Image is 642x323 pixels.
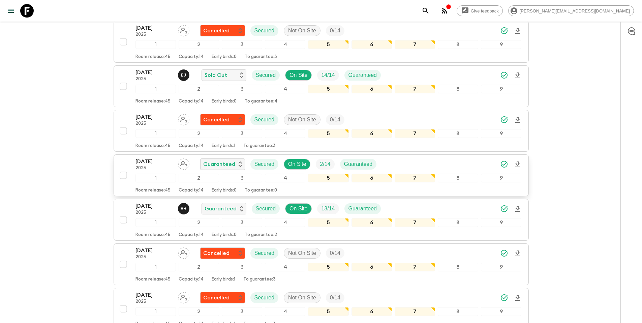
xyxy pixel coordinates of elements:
[203,249,230,257] p: Cancelled
[135,85,176,93] div: 1
[395,307,435,316] div: 7
[265,218,305,227] div: 4
[516,8,634,13] span: [PERSON_NAME][EMAIL_ADDRESS][DOMAIN_NAME]
[178,116,189,121] span: Assign pack leader
[135,77,173,82] p: 2025
[212,54,237,60] p: Early birds: 0
[179,54,204,60] p: Capacity: 14
[344,160,373,168] p: Guaranteed
[265,85,305,93] div: 4
[351,85,392,93] div: 6
[135,113,173,121] p: [DATE]
[181,72,186,78] p: E J
[288,294,316,302] p: Not On Site
[178,160,189,166] span: Assign pack leader
[438,129,478,138] div: 8
[514,205,522,213] svg: Download Onboarding
[330,294,340,302] p: 0 / 14
[308,85,348,93] div: 5
[256,71,276,79] p: Secured
[481,40,521,49] div: 9
[135,255,173,260] p: 2025
[135,121,173,126] p: 2025
[135,24,173,32] p: [DATE]
[178,71,191,77] span: Erhard Jr Vande Wyngaert de la Torre
[135,129,176,138] div: 1
[457,5,503,16] a: Give feedback
[203,27,230,35] p: Cancelled
[500,27,508,35] svg: Synced Successfully
[288,160,306,168] p: On Site
[284,114,320,125] div: Not On Site
[135,232,171,238] p: Room release: 45
[254,249,275,257] p: Secured
[481,85,521,93] div: 9
[178,69,191,81] button: EJ
[500,294,508,302] svg: Synced Successfully
[419,4,432,18] button: search adventures
[135,277,171,282] p: Room release: 45
[395,40,435,49] div: 7
[265,129,305,138] div: 4
[256,205,276,213] p: Secured
[500,71,508,79] svg: Synced Successfully
[326,25,344,36] div: Trip Fill
[179,307,219,316] div: 2
[481,174,521,182] div: 9
[135,307,176,316] div: 1
[222,307,262,316] div: 3
[135,188,171,193] p: Room release: 45
[467,8,502,13] span: Give feedback
[243,277,276,282] p: To guarantee: 3
[254,116,275,124] p: Secured
[252,203,280,214] div: Secured
[222,263,262,271] div: 3
[351,263,392,271] div: 6
[326,292,344,303] div: Trip Fill
[289,205,307,213] p: On Site
[289,71,307,79] p: On Site
[179,40,219,49] div: 2
[284,292,320,303] div: Not On Site
[114,65,529,107] button: [DATE]2025Erhard Jr Vande Wyngaert de la TorreSold OutSecuredOn SiteTrip FillGuaranteed123456789R...
[317,203,339,214] div: Trip Fill
[114,154,529,196] button: [DATE]2025Assign pack leaderGuaranteedSecuredOn SiteTrip FillGuaranteed123456789Room release:45Ca...
[351,307,392,316] div: 6
[330,27,340,35] p: 0 / 14
[135,246,173,255] p: [DATE]
[4,4,18,18] button: menu
[254,160,275,168] p: Secured
[222,85,262,93] div: 3
[348,205,377,213] p: Guaranteed
[135,40,176,49] div: 1
[245,99,277,104] p: To guarantee: 4
[178,27,189,32] span: Assign pack leader
[395,129,435,138] div: 7
[395,85,435,93] div: 7
[288,27,316,35] p: Not On Site
[285,70,312,81] div: On Site
[308,307,348,316] div: 5
[326,248,344,259] div: Trip Fill
[250,114,279,125] div: Secured
[250,292,279,303] div: Secured
[179,143,204,149] p: Capacity: 14
[288,116,316,124] p: Not On Site
[320,160,330,168] p: 2 / 14
[179,188,204,193] p: Capacity: 14
[481,263,521,271] div: 9
[212,232,237,238] p: Early birds: 0
[212,188,237,193] p: Early birds: 0
[179,218,219,227] div: 2
[212,143,235,149] p: Early birds: 1
[203,116,230,124] p: Cancelled
[203,160,235,168] p: Guaranteed
[135,202,173,210] p: [DATE]
[114,243,529,285] button: [DATE]2025Assign pack leaderFlash Pack cancellationSecuredNot On SiteTrip Fill123456789Room relea...
[308,218,348,227] div: 5
[500,249,508,257] svg: Synced Successfully
[316,159,334,170] div: Trip Fill
[222,174,262,182] div: 3
[135,157,173,166] p: [DATE]
[514,249,522,258] svg: Download Onboarding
